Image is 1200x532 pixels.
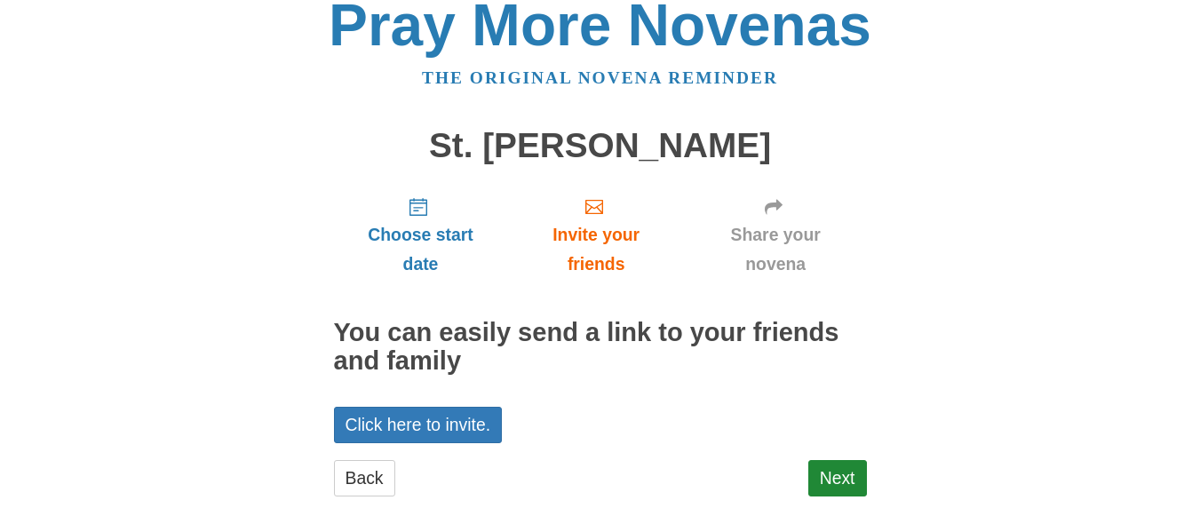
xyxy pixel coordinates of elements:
[685,182,867,288] a: Share your novena
[334,407,503,443] a: Click here to invite.
[507,182,684,288] a: Invite your friends
[334,182,508,288] a: Choose start date
[422,68,778,87] a: The original novena reminder
[525,220,666,279] span: Invite your friends
[352,220,490,279] span: Choose start date
[334,319,867,376] h2: You can easily send a link to your friends and family
[334,127,867,165] h1: St. [PERSON_NAME]
[334,460,395,496] a: Back
[703,220,849,279] span: Share your novena
[808,460,867,496] a: Next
